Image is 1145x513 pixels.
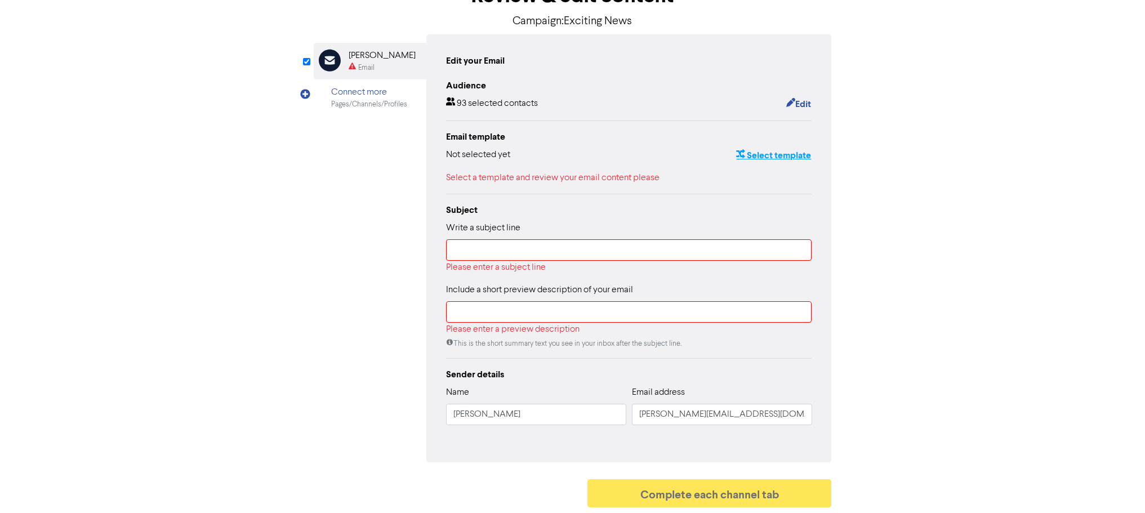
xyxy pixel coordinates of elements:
[446,386,469,399] label: Name
[446,283,633,297] label: Include a short preview description of your email
[446,221,520,235] label: Write a subject line
[446,203,812,217] div: Subject
[446,130,812,144] div: Email template
[736,148,812,163] button: Select template
[587,479,832,507] button: Complete each channel tab
[446,97,538,111] div: 93 selected contacts
[331,86,407,99] div: Connect more
[446,79,812,92] div: Audience
[446,261,812,274] div: Please enter a subject line
[358,63,375,73] div: Email
[632,386,685,399] label: Email address
[446,338,812,349] div: This is the short summary text you see in your inbox after the subject line.
[446,323,812,336] div: Please enter a preview description
[314,43,426,79] div: [PERSON_NAME]Email
[314,79,426,116] div: Connect morePages/Channels/Profiles
[314,13,832,30] p: Campaign: Exciting News
[446,171,812,185] div: Select a template and review your email content please
[786,97,812,111] button: Edit
[446,54,505,68] div: Edit your Email
[446,368,812,381] div: Sender details
[446,148,510,163] div: Not selected yet
[1089,459,1145,513] iframe: Chat Widget
[349,49,416,63] div: [PERSON_NAME]
[331,99,407,110] div: Pages/Channels/Profiles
